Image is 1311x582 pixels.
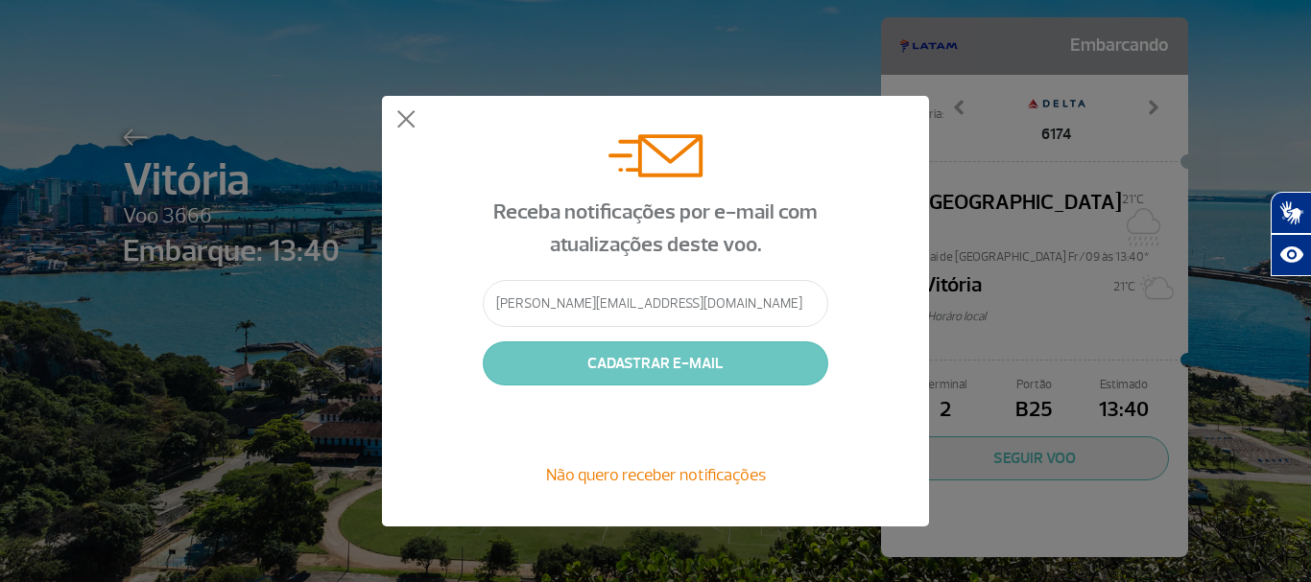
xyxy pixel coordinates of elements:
button: Abrir recursos assistivos. [1271,234,1311,276]
div: Plugin de acessibilidade da Hand Talk. [1271,192,1311,276]
button: Abrir tradutor de língua de sinais. [1271,192,1311,234]
span: Não quero receber notificações [546,464,766,485]
input: Informe o seu e-mail [483,280,828,327]
span: Receba notificações por e-mail com atualizações deste voo. [493,198,818,258]
button: CADASTRAR E-MAIL [483,341,828,385]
